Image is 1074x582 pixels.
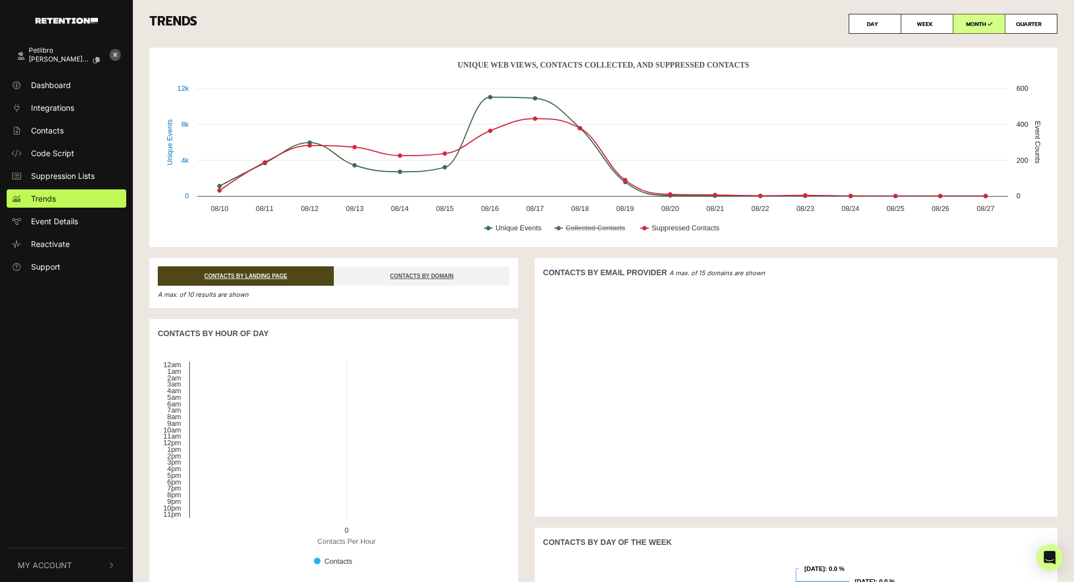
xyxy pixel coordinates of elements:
[901,14,953,34] label: WEEK
[797,204,814,213] text: 08/23
[652,224,719,232] text: Suppressed Contacts
[481,204,499,213] text: 08/16
[543,538,672,547] strong: CONTACTS BY DAY OF THE WEEK
[18,559,72,571] span: My Account
[167,393,181,401] text: 5am
[167,413,181,421] text: 8am
[149,14,1057,34] h3: TRENDS
[887,204,905,213] text: 08/25
[662,204,679,213] text: 08/20
[167,374,181,382] text: 2am
[849,14,901,34] label: DAY
[163,439,181,447] text: 12pm
[1016,192,1020,200] text: 0
[841,204,859,213] text: 08/24
[669,269,765,277] em: A max. of 15 domains are shown
[31,261,60,272] span: Support
[256,204,273,213] text: 08/11
[158,329,268,338] strong: CONTACTS BY HOUR OF DAY
[211,204,229,213] text: 08/10
[7,167,126,185] a: Suppression Lists
[1036,544,1063,571] div: Open Intercom Messenger
[31,215,78,227] span: Event Details
[301,204,318,213] text: 08/12
[167,406,181,414] text: 7am
[324,557,353,565] text: Contacts
[167,445,181,454] text: 1pm
[29,55,89,63] span: [PERSON_NAME].jia+petlibr...
[953,14,1005,34] label: MONTH
[346,204,364,213] text: 08/13
[163,504,181,512] text: 10pm
[31,79,71,91] span: Dashboard
[458,61,750,69] text: Unique Web Views, Contacts Collected, And Suppressed Contacts
[7,257,126,276] a: Support
[163,426,181,434] text: 10am
[167,491,181,499] text: 8pm
[181,156,189,164] text: 4k
[167,465,181,473] text: 4pm
[163,360,181,369] text: 12am
[167,400,181,408] text: 6am
[35,18,98,24] img: Retention.com
[7,144,126,162] a: Code Script
[706,204,724,213] text: 08/21
[317,537,376,545] text: Contacts Per Hour
[7,548,126,582] button: My Account
[7,99,126,117] a: Integrations
[751,204,769,213] text: 08/22
[158,266,334,286] a: CONTACTS BY LANDING PAGE
[804,565,825,572] tspan: [DATE]
[31,193,56,204] span: Trends
[31,170,95,182] span: Suppression Lists
[804,565,845,572] text: : 0.0 %
[1016,84,1028,92] text: 600
[571,204,589,213] text: 08/18
[31,238,70,250] span: Reactivate
[163,432,181,440] text: 11am
[1005,14,1057,34] label: QUARTER
[7,212,126,230] a: Event Details
[334,266,510,286] a: CONTACTS BY DOMAIN
[181,120,189,128] text: 8k
[31,147,74,159] span: Code Script
[31,102,74,114] span: Integrations
[167,387,181,395] text: 4am
[932,204,949,213] text: 08/26
[167,380,181,388] text: 3am
[31,125,64,136] span: Contacts
[167,497,181,506] text: 9pm
[163,510,181,518] text: 11pm
[1034,121,1042,164] text: Event Counts
[166,119,174,165] text: Unique Events
[543,268,667,277] strong: CONTACTS BY EMAIL PROVIDER
[167,471,181,480] text: 5pm
[167,419,181,428] text: 9am
[177,84,189,92] text: 12k
[526,204,544,213] text: 08/17
[436,204,454,213] text: 08/15
[1016,120,1028,128] text: 400
[1016,156,1028,164] text: 200
[185,192,189,200] text: 0
[7,235,126,253] a: Reactivate
[344,526,348,534] text: 0
[7,189,126,208] a: Trends
[7,42,104,71] a: Petlibro [PERSON_NAME].jia+petlibr...
[167,452,181,460] text: 2pm
[391,204,409,213] text: 08/14
[566,224,625,232] text: Collected Contacts
[167,478,181,486] text: 6pm
[7,121,126,140] a: Contacts
[29,47,109,54] div: Petlibro
[158,56,1049,244] svg: Unique Web Views, Contacts Collected, And Suppressed Contacts
[167,458,181,466] text: 3pm
[7,76,126,94] a: Dashboard
[495,224,541,232] text: Unique Events
[158,291,249,298] em: A max. of 10 results are shown
[167,484,181,492] text: 7pm
[167,367,181,375] text: 1am
[616,204,634,213] text: 08/19
[977,204,994,213] text: 08/27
